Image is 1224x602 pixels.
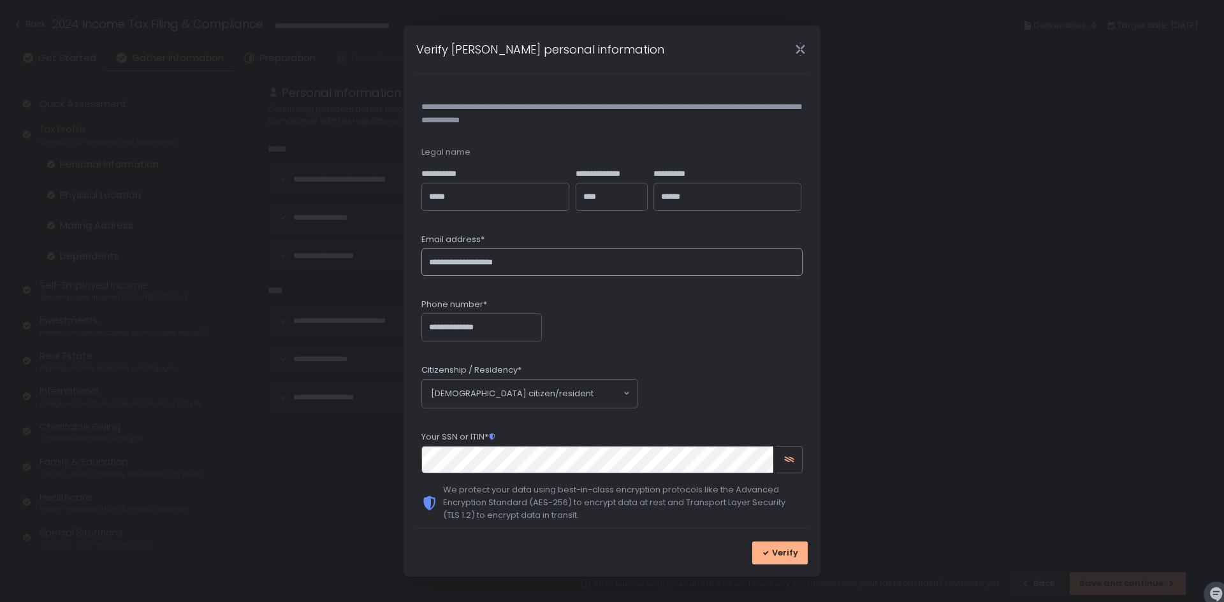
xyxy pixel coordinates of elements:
div: Close [780,42,820,57]
h1: Verify [PERSON_NAME] personal information [416,41,664,58]
span: Your SSN or ITIN* [421,431,496,443]
span: Phone number* [421,299,487,310]
input: Search for option [594,387,622,400]
div: We protect your data using best-in-class encryption protocols like the Advanced Encryption Standa... [443,484,803,522]
div: Search for option [422,380,637,408]
span: [DEMOGRAPHIC_DATA] citizen/resident [431,387,594,400]
div: Legal name [421,147,803,158]
span: Citizenship / Residency* [421,364,521,376]
button: Verify [752,541,808,564]
span: Email address* [421,234,484,245]
span: Verify [772,547,798,559]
